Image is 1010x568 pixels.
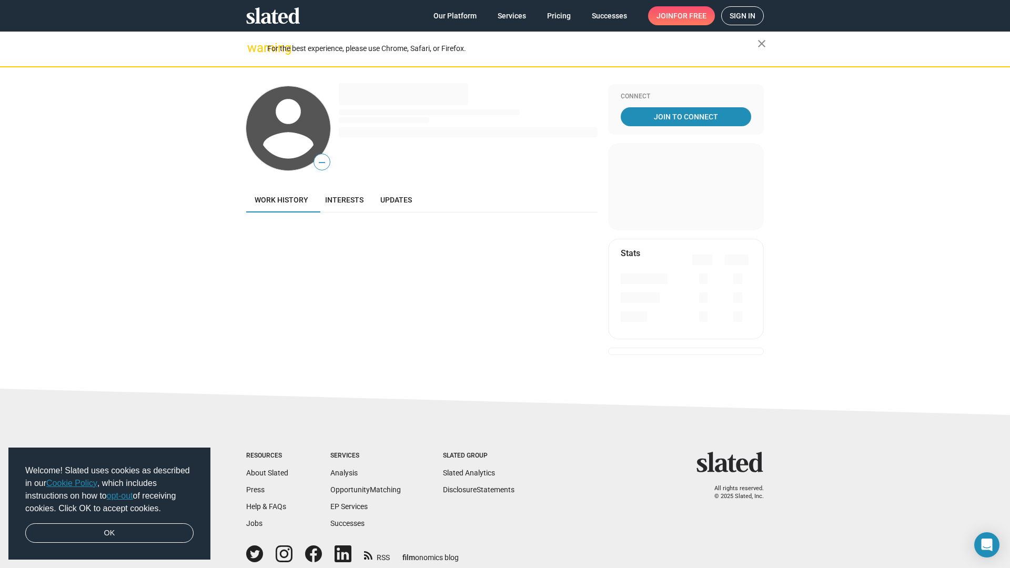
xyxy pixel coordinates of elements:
[314,156,330,169] span: —
[489,6,534,25] a: Services
[583,6,635,25] a: Successes
[364,546,390,563] a: RSS
[246,519,262,528] a: Jobs
[425,6,485,25] a: Our Platform
[267,42,757,56] div: For the best experience, please use Chrome, Safari, or Firefox.
[25,464,194,515] span: Welcome! Slated uses cookies as described in our , which includes instructions on how to of recei...
[330,502,368,511] a: EP Services
[443,485,514,494] a: DisclosureStatements
[46,479,97,488] a: Cookie Policy
[330,485,401,494] a: OpportunityMatching
[621,93,751,101] div: Connect
[721,6,764,25] a: Sign in
[547,6,571,25] span: Pricing
[255,196,308,204] span: Work history
[246,452,288,460] div: Resources
[656,6,706,25] span: Join
[621,107,751,126] a: Join To Connect
[402,553,415,562] span: film
[621,248,640,259] mat-card-title: Stats
[539,6,579,25] a: Pricing
[592,6,627,25] span: Successes
[402,544,459,563] a: filmonomics blog
[107,491,133,500] a: opt-out
[330,469,358,477] a: Analysis
[372,187,420,212] a: Updates
[974,532,999,557] div: Open Intercom Messenger
[246,485,265,494] a: Press
[246,187,317,212] a: Work history
[246,502,286,511] a: Help & FAQs
[317,187,372,212] a: Interests
[623,107,749,126] span: Join To Connect
[325,196,363,204] span: Interests
[433,6,477,25] span: Our Platform
[443,469,495,477] a: Slated Analytics
[703,485,764,500] p: All rights reserved. © 2025 Slated, Inc.
[648,6,715,25] a: Joinfor free
[498,6,526,25] span: Services
[330,519,365,528] a: Successes
[755,37,768,50] mat-icon: close
[25,523,194,543] a: dismiss cookie message
[247,42,260,54] mat-icon: warning
[330,452,401,460] div: Services
[673,6,706,25] span: for free
[246,469,288,477] a: About Slated
[380,196,412,204] span: Updates
[730,7,755,25] span: Sign in
[8,448,210,560] div: cookieconsent
[443,452,514,460] div: Slated Group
